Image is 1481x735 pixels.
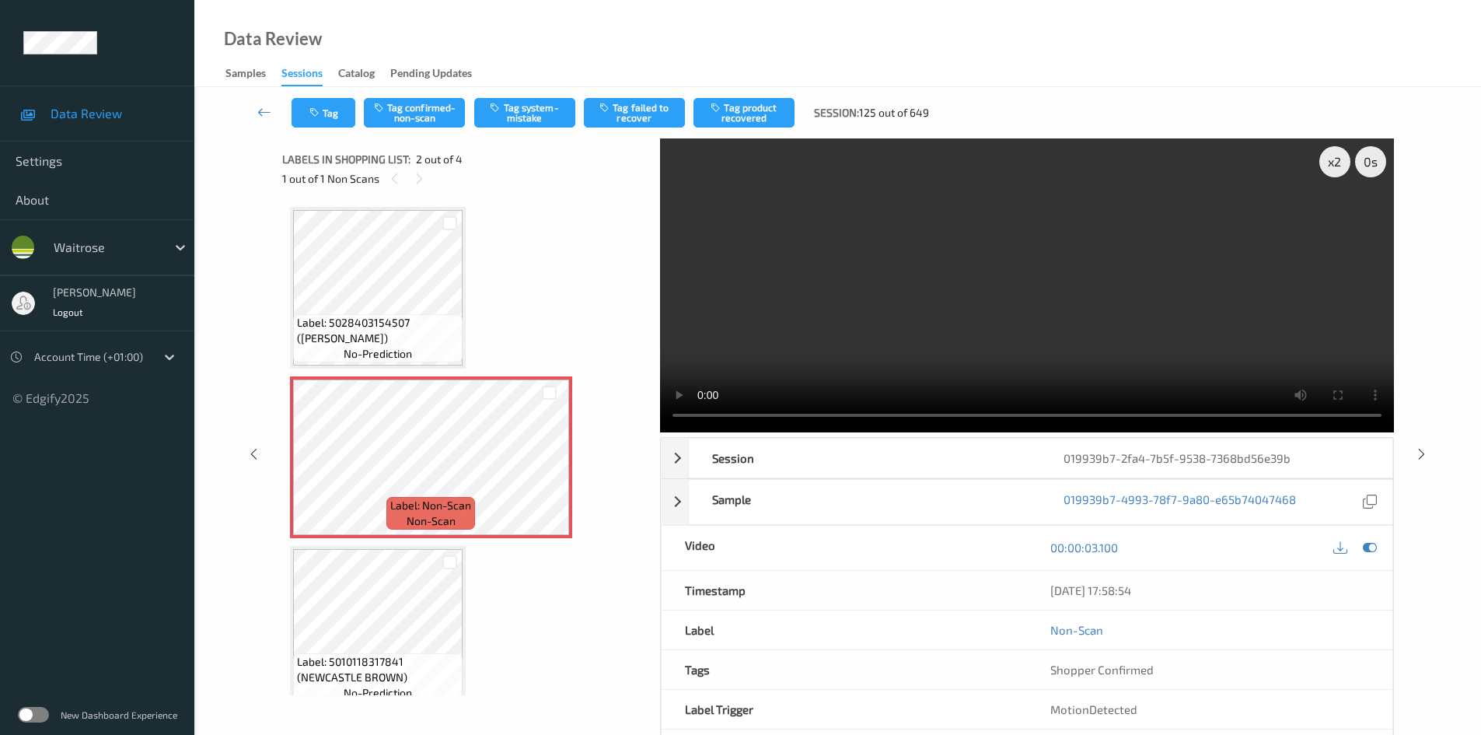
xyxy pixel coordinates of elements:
[224,31,322,47] div: Data Review
[1050,663,1154,677] span: Shopper Confirmed
[407,513,456,529] span: non-scan
[390,63,487,85] a: Pending Updates
[662,690,1027,729] div: Label Trigger
[364,98,465,128] button: Tag confirmed-non-scan
[297,654,459,685] span: Label: 5010118317841 (NEWCASTLE BROWN)
[662,611,1027,649] div: Label
[661,438,1393,478] div: Session019939b7-2fa4-7b5f-9538-7368bd56e39b
[1050,622,1103,638] a: Non-Scan
[338,65,375,85] div: Catalog
[281,65,323,86] div: Sessions
[693,98,795,128] button: Tag product recovered
[689,439,1040,478] div: Session
[1027,690,1392,729] div: MotionDetected
[814,105,859,121] span: Session:
[338,63,390,85] a: Catalog
[1050,540,1118,555] a: 00:00:03.100
[282,169,649,188] div: 1 out of 1 Non Scans
[662,650,1027,689] div: Tags
[1355,146,1386,177] div: 0 s
[292,98,355,128] button: Tag
[225,65,266,85] div: Samples
[282,152,410,167] span: Labels in shopping list:
[1050,583,1369,598] div: [DATE] 17:58:54
[662,571,1027,610] div: Timestamp
[297,315,459,346] span: Label: 5028403154507 ([PERSON_NAME])
[344,346,412,362] span: no-prediction
[225,63,281,85] a: Samples
[662,526,1027,570] div: Video
[281,63,338,86] a: Sessions
[1064,492,1296,513] a: 019939b7-4993-78f7-9a80-e65b74047468
[584,98,685,128] button: Tag failed to recover
[661,479,1393,525] div: Sample019939b7-4993-78f7-9a80-e65b74047468
[416,152,463,167] span: 2 out of 4
[474,98,575,128] button: Tag system-mistake
[1040,439,1392,478] div: 019939b7-2fa4-7b5f-9538-7368bd56e39b
[689,480,1040,524] div: Sample
[859,105,929,121] span: 125 out of 649
[390,498,471,513] span: Label: Non-Scan
[344,685,412,701] span: no-prediction
[1319,146,1350,177] div: x 2
[390,65,472,85] div: Pending Updates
